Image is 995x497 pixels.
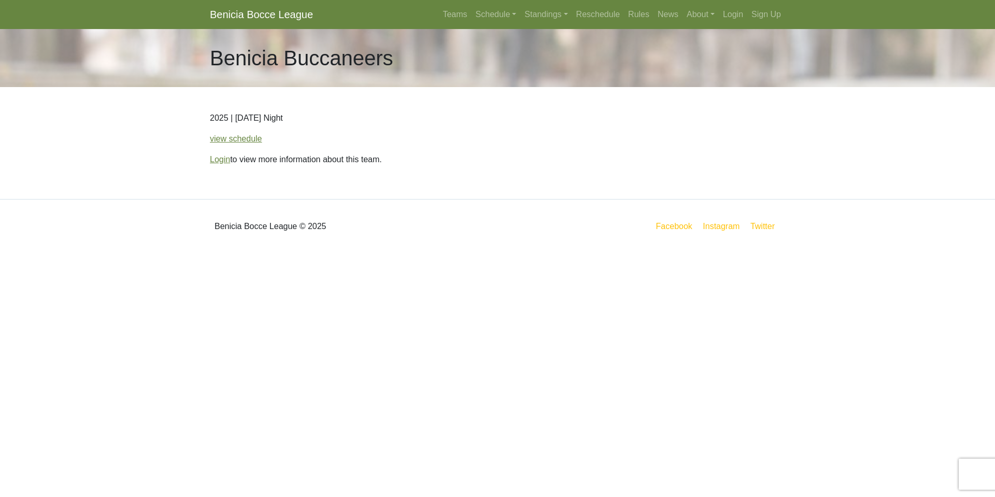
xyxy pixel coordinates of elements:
a: Standings [520,4,572,25]
a: Twitter [748,220,783,233]
a: Instagram [701,220,742,233]
a: Reschedule [572,4,624,25]
p: 2025 | [DATE] Night [210,112,785,124]
a: Login [719,4,747,25]
a: Benicia Bocce League [210,4,313,25]
h1: Benicia Buccaneers [210,46,393,70]
a: Sign Up [747,4,785,25]
div: Benicia Bocce League © 2025 [202,208,497,245]
p: to view more information about this team. [210,153,785,166]
a: Schedule [472,4,521,25]
a: view schedule [210,134,262,143]
a: Rules [624,4,653,25]
a: Teams [438,4,471,25]
a: Facebook [654,220,694,233]
a: About [683,4,719,25]
a: Login [210,155,230,164]
a: News [653,4,683,25]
